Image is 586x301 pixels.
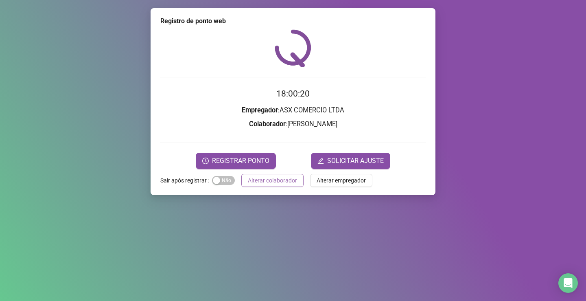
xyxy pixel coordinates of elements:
span: edit [317,158,324,164]
span: SOLICITAR AJUSTE [327,156,384,166]
span: Alterar empregador [317,176,366,185]
span: clock-circle [202,158,209,164]
label: Sair após registrar [160,174,212,187]
button: Alterar empregador [310,174,372,187]
h3: : [PERSON_NAME] [160,119,426,130]
button: Alterar colaborador [241,174,304,187]
span: REGISTRAR PONTO [212,156,269,166]
button: REGISTRAR PONTO [196,153,276,169]
div: Open Intercom Messenger [558,273,578,293]
button: editSOLICITAR AJUSTE [311,153,390,169]
strong: Colaborador [249,120,286,128]
span: Alterar colaborador [248,176,297,185]
time: 18:00:20 [276,89,310,99]
img: QRPoint [275,29,311,67]
div: Registro de ponto web [160,16,426,26]
h3: : ASX COMERCIO LTDA [160,105,426,116]
strong: Empregador [242,106,278,114]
